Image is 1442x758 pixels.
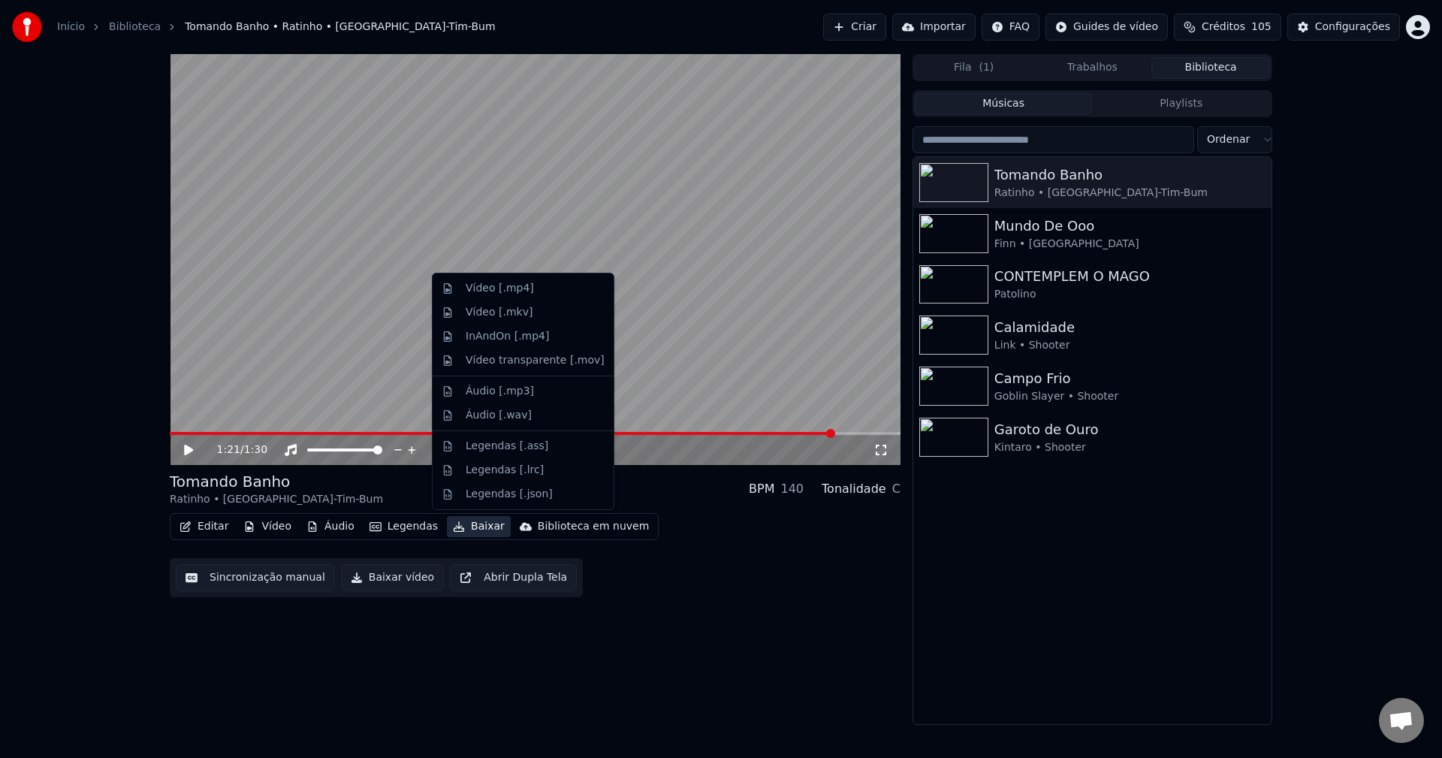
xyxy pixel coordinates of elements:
div: Tomando Banho [170,471,383,492]
button: Importar [892,14,976,41]
button: Baixar [447,516,511,537]
div: Biblioteca em nuvem [538,519,650,534]
div: Tonalidade [822,480,886,498]
img: youka [12,12,42,42]
button: Editar [173,516,234,537]
button: Fila [915,57,1033,79]
button: Configurações [1287,14,1400,41]
div: Vídeo transparente [.mov] [466,353,605,368]
div: Tomando Banho [994,165,1266,186]
div: Legendas [.json] [466,487,553,502]
div: InAndOn [.mp4] [466,329,550,344]
button: Legendas [364,516,444,537]
button: Áudio [300,516,360,537]
div: Goblin Slayer • Shooter [994,389,1266,404]
div: Calamidade [994,317,1266,338]
div: Configurações [1315,20,1390,35]
button: Músicas [915,93,1093,115]
div: C [892,480,900,498]
div: Áudio [.mp3] [466,384,534,399]
div: Campo Frio [994,368,1266,389]
div: Legendas [.ass] [466,439,548,454]
div: Garoto de Ouro [994,419,1266,440]
div: BPM [749,480,774,498]
div: Áudio [.wav] [466,408,532,423]
span: 1:30 [244,442,267,458]
button: Criar [823,14,886,41]
div: CONTEMPLEM O MAGO [994,266,1266,287]
div: Finn • [GEOGRAPHIC_DATA] [994,237,1266,252]
a: Início [57,20,85,35]
div: Mundo De Ooo [994,216,1266,237]
button: Trabalhos [1033,57,1152,79]
span: ( 1 ) [979,60,994,75]
div: Kintaro • Shooter [994,440,1266,455]
button: Sincronização manual [176,564,335,591]
div: / [217,442,253,458]
button: Créditos105 [1174,14,1281,41]
div: Bate-papo aberto [1379,698,1424,743]
div: Patolino [994,287,1266,302]
button: Biblioteca [1151,57,1270,79]
div: 140 [780,480,804,498]
div: Link • Shooter [994,338,1266,353]
button: Abrir Dupla Tela [450,564,577,591]
div: Ratinho • [GEOGRAPHIC_DATA]-Tim-Bum [170,492,383,507]
div: Vídeo [.mkv] [466,305,532,320]
button: Vídeo [237,516,297,537]
span: Créditos [1202,20,1245,35]
button: Guides de vídeo [1045,14,1168,41]
button: Baixar vídeo [341,564,444,591]
span: Ordenar [1207,132,1250,147]
span: 1:21 [217,442,240,458]
span: 105 [1251,20,1272,35]
div: Legendas [.lrc] [466,463,544,478]
div: Ratinho • [GEOGRAPHIC_DATA]-Tim-Bum [994,186,1266,201]
div: Vídeo [.mp4] [466,281,534,296]
button: Playlists [1092,93,1270,115]
button: FAQ [982,14,1039,41]
span: Tomando Banho • Ratinho • [GEOGRAPHIC_DATA]-Tim-Bum [185,20,495,35]
a: Biblioteca [109,20,161,35]
nav: breadcrumb [57,20,496,35]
